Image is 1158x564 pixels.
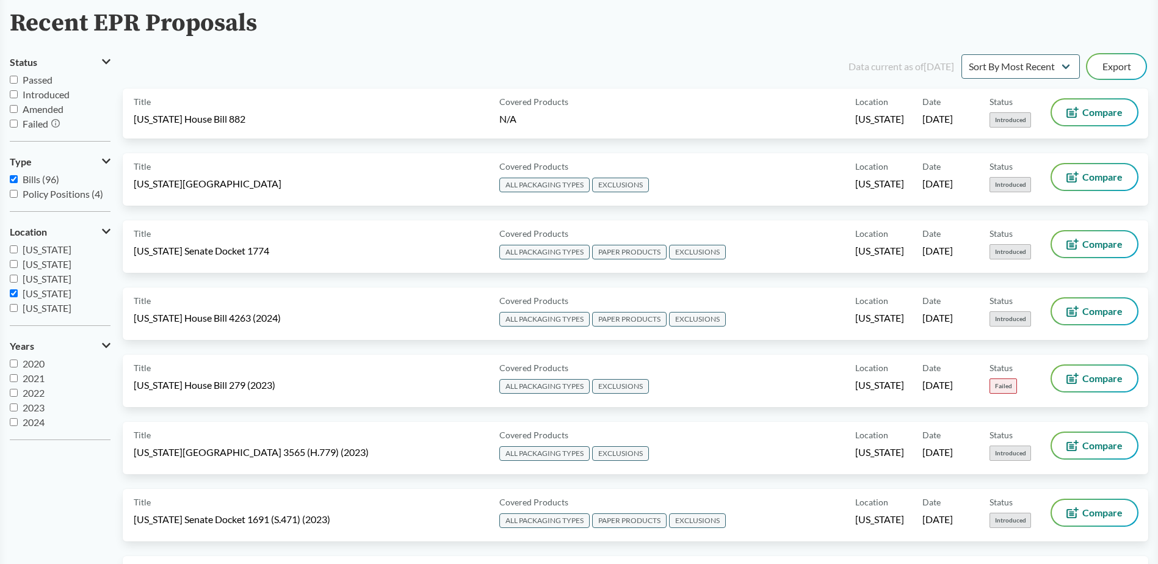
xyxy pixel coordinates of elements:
[23,103,63,115] span: Amended
[10,156,32,167] span: Type
[990,160,1013,173] span: Status
[499,361,568,374] span: Covered Products
[1052,99,1137,125] button: Compare
[10,245,18,253] input: [US_STATE]
[499,428,568,441] span: Covered Products
[855,378,904,392] span: [US_STATE]
[23,244,71,255] span: [US_STATE]
[134,513,330,526] span: [US_STATE] Senate Docket 1691 (S.471) (2023)
[499,312,590,327] span: ALL PACKAGING TYPES
[134,112,245,126] span: [US_STATE] House Bill 882
[10,190,18,198] input: Policy Positions (4)
[855,496,888,508] span: Location
[499,227,568,240] span: Covered Products
[134,244,269,258] span: [US_STATE] Senate Docket 1774
[849,59,954,74] div: Data current as of [DATE]
[23,188,103,200] span: Policy Positions (4)
[990,112,1031,128] span: Introduced
[990,378,1017,394] span: Failed
[23,302,71,314] span: [US_STATE]
[10,341,34,352] span: Years
[1052,366,1137,391] button: Compare
[23,372,45,384] span: 2021
[1082,107,1123,117] span: Compare
[990,95,1013,108] span: Status
[10,10,257,37] h2: Recent EPR Proposals
[10,403,18,411] input: 2023
[922,378,953,392] span: [DATE]
[922,160,941,173] span: Date
[10,105,18,113] input: Amended
[499,496,568,508] span: Covered Products
[10,222,110,242] button: Location
[23,89,70,100] span: Introduced
[23,358,45,369] span: 2020
[23,402,45,413] span: 2023
[990,446,1031,461] span: Introduced
[1052,298,1137,324] button: Compare
[922,227,941,240] span: Date
[990,227,1013,240] span: Status
[855,112,904,126] span: [US_STATE]
[10,336,110,356] button: Years
[499,245,590,259] span: ALL PACKAGING TYPES
[592,513,667,528] span: PAPER PRODUCTS
[23,173,59,185] span: Bills (96)
[10,260,18,268] input: [US_STATE]
[990,361,1013,374] span: Status
[10,418,18,426] input: 2024
[1087,54,1146,79] button: Export
[499,178,590,192] span: ALL PACKAGING TYPES
[990,294,1013,307] span: Status
[990,496,1013,508] span: Status
[23,74,52,85] span: Passed
[990,244,1031,259] span: Introduced
[134,496,151,508] span: Title
[10,120,18,128] input: Failed
[134,227,151,240] span: Title
[922,244,953,258] span: [DATE]
[134,160,151,173] span: Title
[499,294,568,307] span: Covered Products
[10,304,18,312] input: [US_STATE]
[669,513,726,528] span: EXCLUSIONS
[499,160,568,173] span: Covered Products
[134,428,151,441] span: Title
[592,178,649,192] span: EXCLUSIONS
[1082,374,1123,383] span: Compare
[134,361,151,374] span: Title
[592,379,649,394] span: EXCLUSIONS
[922,112,953,126] span: [DATE]
[134,311,281,325] span: [US_STATE] House Bill 4263 (2024)
[592,312,667,327] span: PAPER PRODUCTS
[922,294,941,307] span: Date
[592,245,667,259] span: PAPER PRODUCTS
[1052,164,1137,190] button: Compare
[855,177,904,190] span: [US_STATE]
[1082,172,1123,182] span: Compare
[922,361,941,374] span: Date
[134,294,151,307] span: Title
[10,374,18,382] input: 2021
[990,311,1031,327] span: Introduced
[1052,231,1137,257] button: Compare
[10,275,18,283] input: [US_STATE]
[10,389,18,397] input: 2022
[10,52,110,73] button: Status
[855,294,888,307] span: Location
[10,289,18,297] input: [US_STATE]
[23,258,71,270] span: [US_STATE]
[23,273,71,284] span: [US_STATE]
[134,446,369,459] span: [US_STATE][GEOGRAPHIC_DATA] 3565 (H.779) (2023)
[10,226,47,237] span: Location
[990,513,1031,528] span: Introduced
[855,311,904,325] span: [US_STATE]
[1052,433,1137,458] button: Compare
[499,379,590,394] span: ALL PACKAGING TYPES
[10,76,18,84] input: Passed
[10,151,110,172] button: Type
[922,428,941,441] span: Date
[1082,239,1123,249] span: Compare
[855,361,888,374] span: Location
[10,175,18,183] input: Bills (96)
